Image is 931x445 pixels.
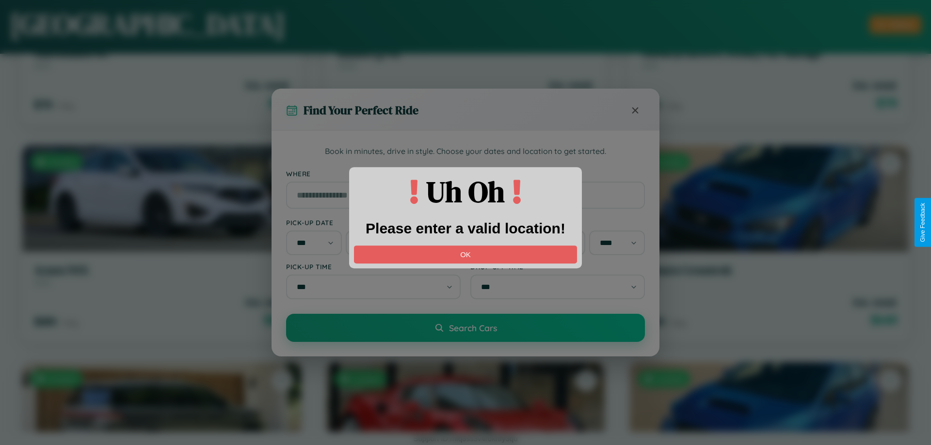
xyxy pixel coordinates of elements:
[470,218,645,227] label: Drop-off Date
[470,262,645,271] label: Drop-off Time
[304,102,418,118] h3: Find Your Perfect Ride
[286,169,645,178] label: Where
[286,218,461,227] label: Pick-up Date
[286,145,645,158] p: Book in minutes, drive in style. Choose your dates and location to get started.
[449,322,497,333] span: Search Cars
[286,262,461,271] label: Pick-up Time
